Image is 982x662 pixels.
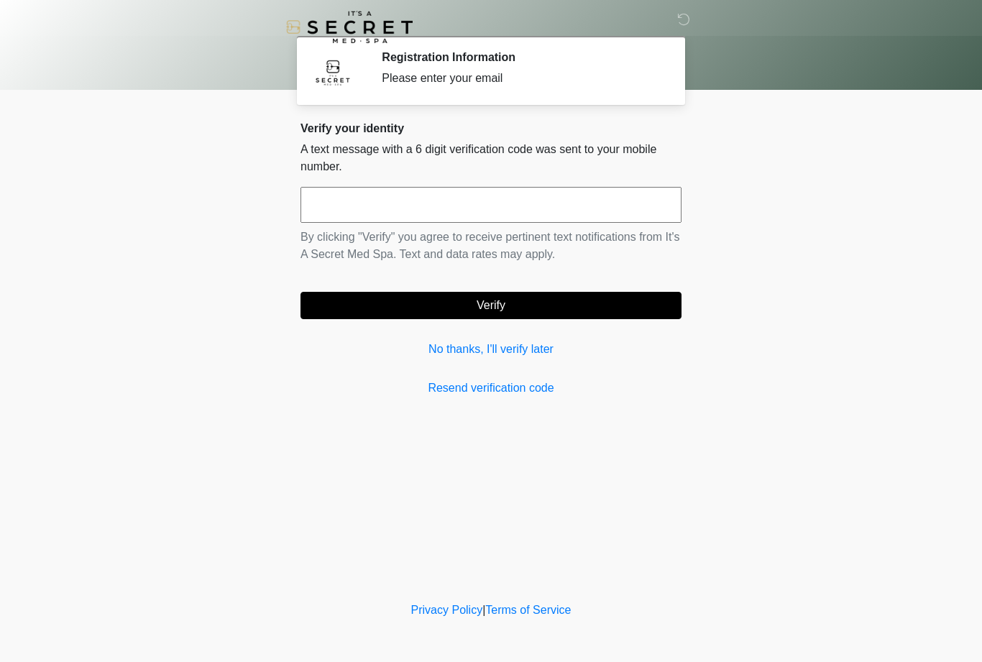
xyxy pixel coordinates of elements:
a: No thanks, I'll verify later [300,341,682,358]
a: Terms of Service [485,604,571,616]
div: Please enter your email [382,70,660,87]
img: Agent Avatar [311,50,354,93]
h2: Verify your identity [300,121,682,135]
a: Resend verification code [300,380,682,397]
img: It's A Secret Med Spa Logo [286,11,413,43]
p: A text message with a 6 digit verification code was sent to your mobile number. [300,141,682,175]
button: Verify [300,292,682,319]
a: Privacy Policy [411,604,483,616]
p: By clicking "Verify" you agree to receive pertinent text notifications from It's A Secret Med Spa... [300,229,682,263]
h2: Registration Information [382,50,660,64]
a: | [482,604,485,616]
